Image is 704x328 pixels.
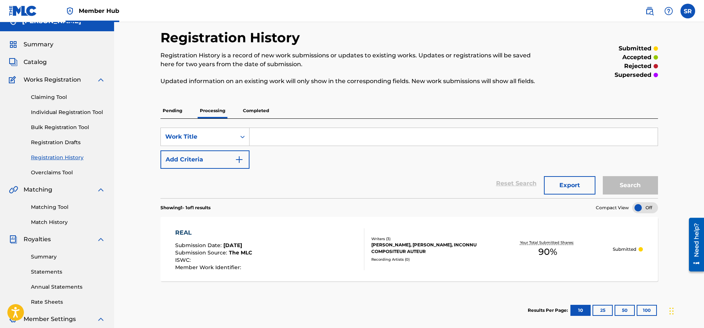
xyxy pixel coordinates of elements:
span: Summary [24,40,53,49]
button: 25 [592,305,613,316]
p: submitted [619,44,651,53]
a: Individual Registration Tool [31,108,105,116]
img: Member Settings [9,315,18,324]
img: help [664,7,673,15]
a: Annual Statements [31,283,105,291]
a: Public Search [642,4,657,18]
img: Matching [9,185,18,194]
div: [PERSON_NAME], [PERSON_NAME], INCONNU COMPOSITEUR AUTEUR [371,242,482,255]
div: Recording Artists ( 0 ) [371,257,482,262]
p: Your Total Submitted Shares: [520,240,576,245]
span: 90 % [538,245,557,259]
img: expand [96,185,105,194]
button: 10 [570,305,591,316]
a: SummarySummary [9,40,53,49]
span: Submission Source : [175,249,229,256]
p: superseded [615,71,651,79]
iframe: Chat Widget [667,293,704,328]
div: Help [661,4,676,18]
div: User Menu [680,4,695,18]
span: Member Work Identifier : [175,264,243,271]
a: CatalogCatalog [9,58,47,67]
a: Registration History [31,154,105,161]
img: Works Registration [9,75,18,84]
img: search [645,7,654,15]
span: ISWC : [175,257,192,263]
a: Claiming Tool [31,93,105,101]
p: Submitted [613,246,636,253]
div: Writers ( 3 ) [371,236,482,242]
img: expand [96,235,105,244]
a: Summary [31,253,105,261]
span: Compact View [596,204,629,211]
p: accepted [622,53,651,62]
img: Top Rightsholder [66,7,74,15]
span: Catalog [24,58,47,67]
span: Member Settings [24,315,76,324]
h2: Registration History [160,29,304,46]
button: 50 [615,305,635,316]
img: Summary [9,40,18,49]
button: Export [544,176,595,195]
span: [DATE] [223,242,242,249]
img: expand [96,75,105,84]
div: Drag [669,300,674,322]
span: Submission Date : [175,242,223,249]
form: Search Form [160,128,658,198]
a: Registration Drafts [31,139,105,146]
a: Statements [31,268,105,276]
span: Works Registration [24,75,81,84]
p: Pending [160,103,184,118]
a: Rate Sheets [31,298,105,306]
span: The MLC [229,249,252,256]
span: Royalties [24,235,51,244]
p: Completed [241,103,271,118]
img: expand [96,315,105,324]
button: 100 [637,305,657,316]
button: Add Criteria [160,150,250,169]
p: Results Per Page: [528,307,570,314]
p: rejected [624,62,651,71]
iframe: Resource Center [683,215,704,274]
p: Processing [198,103,227,118]
a: Bulk Registration Tool [31,124,105,131]
img: 9d2ae6d4665cec9f34b9.svg [235,155,244,164]
div: REAL [175,228,252,237]
img: Royalties [9,235,18,244]
a: Match History [31,218,105,226]
div: Work Title [165,132,231,141]
a: REALSubmission Date:[DATE]Submission Source:The MLCISWC:Member Work Identifier:Writers (3)[PERSON... [160,217,658,281]
img: MLC Logo [9,6,37,16]
img: Catalog [9,58,18,67]
p: Registration History is a record of new work submissions or updates to existing works. Updates or... [160,51,544,69]
p: Showing 1 - 1 of 1 results [160,204,211,211]
a: Overclaims Tool [31,169,105,177]
span: Matching [24,185,52,194]
p: Updated information on an existing work will only show in the corresponding fields. New work subm... [160,77,544,86]
span: Member Hub [79,7,119,15]
a: Matching Tool [31,203,105,211]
